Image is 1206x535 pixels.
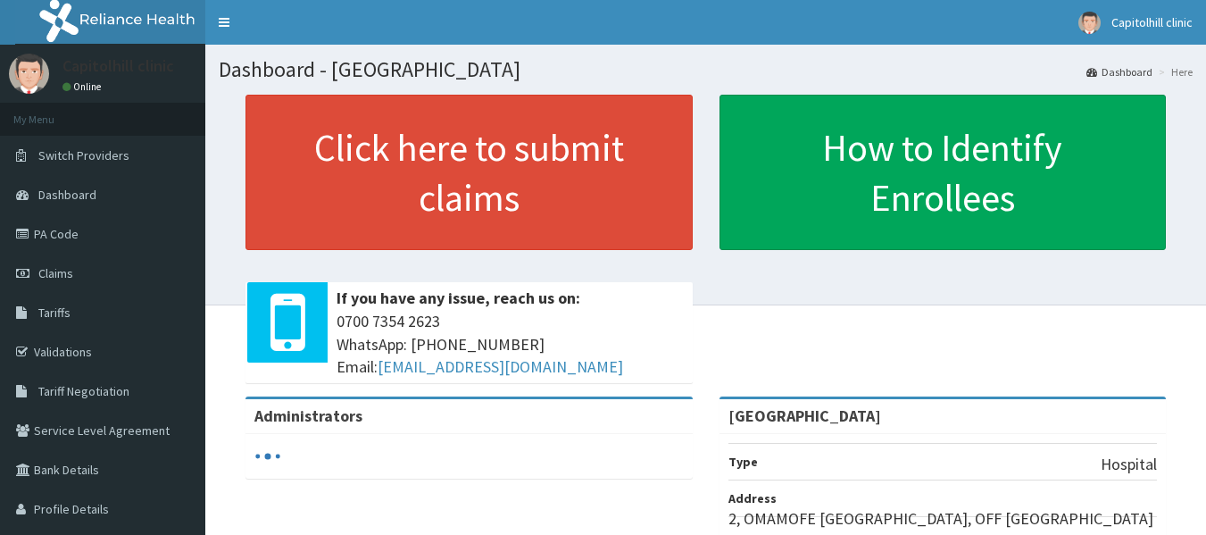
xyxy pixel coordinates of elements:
img: User Image [9,54,49,94]
span: Claims [38,265,73,281]
h1: Dashboard - [GEOGRAPHIC_DATA] [219,58,1193,81]
span: Tariffs [38,305,71,321]
span: Dashboard [38,187,96,203]
span: 0700 7354 2623 WhatsApp: [PHONE_NUMBER] Email: [337,310,684,379]
span: Capitolhill clinic [1111,14,1193,30]
a: Click here to submit claims [245,95,693,250]
a: Dashboard [1086,64,1152,79]
a: How to Identify Enrollees [719,95,1167,250]
a: [EMAIL_ADDRESS][DOMAIN_NAME] [378,356,623,377]
svg: audio-loading [254,443,281,470]
b: If you have any issue, reach us on: [337,288,580,308]
img: User Image [1078,12,1101,34]
a: Online [62,80,105,93]
p: Hospital [1101,453,1157,476]
strong: [GEOGRAPHIC_DATA] [728,405,881,426]
b: Type [728,454,758,470]
b: Administrators [254,405,362,426]
span: Switch Providers [38,147,129,163]
li: Here [1154,64,1193,79]
span: Tariff Negotiation [38,383,129,399]
b: Address [728,490,777,506]
p: Capitolhill clinic [62,58,174,74]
